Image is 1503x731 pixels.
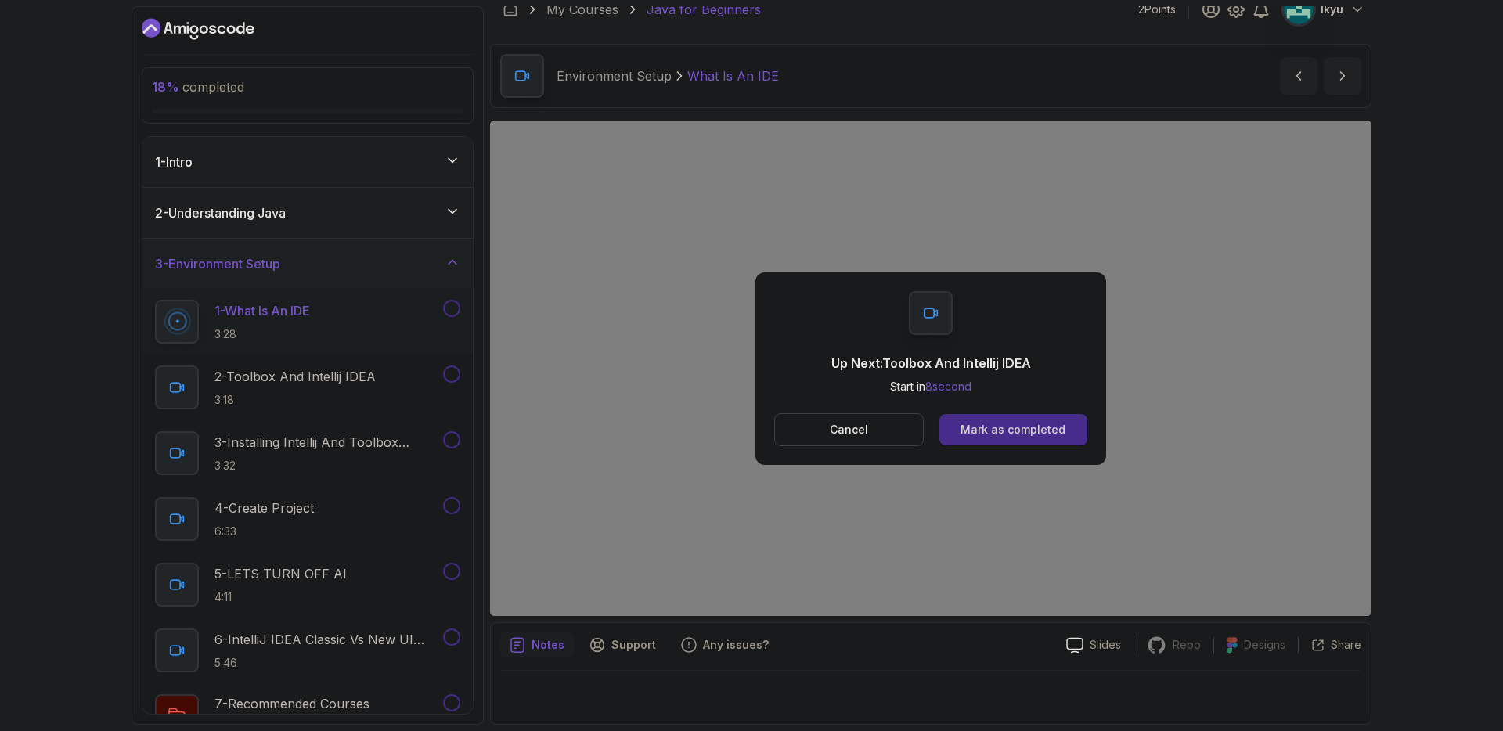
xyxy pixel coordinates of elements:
[155,203,286,222] h3: 2 - Understanding Java
[214,392,376,408] p: 3:18
[155,300,460,344] button: 1-What Is An IDE3:28
[580,632,665,657] button: Support button
[142,16,254,41] a: Dashboard
[774,413,924,446] button: Cancel
[214,564,347,583] p: 5 - LETS TURN OFF AI
[152,79,244,95] span: completed
[1321,2,1343,17] p: Ikyu
[672,632,778,657] button: Feedback button
[214,433,440,452] p: 3 - Installing Intellij And Toolbox Configuration
[214,499,314,517] p: 4 - Create Project
[1173,637,1201,653] p: Repo
[155,628,460,672] button: 6-IntelliJ IDEA Classic Vs New UI (User Interface)5:46
[490,121,1371,616] iframe: 1 - What is an IDE
[214,524,314,539] p: 6:33
[142,239,473,289] button: 3-Environment Setup
[830,422,868,438] p: Cancel
[214,367,376,386] p: 2 - Toolbox And Intellij IDEA
[831,354,1031,373] p: Up Next: Toolbox And Intellij IDEA
[831,379,1031,394] p: Start in
[1090,637,1121,653] p: Slides
[1244,637,1285,653] p: Designs
[155,497,460,541] button: 4-Create Project6:33
[503,2,518,17] a: Dashboard
[961,422,1065,438] div: Mark as completed
[1138,2,1176,17] p: 2 Points
[557,67,672,85] p: Environment Setup
[214,655,440,671] p: 5:46
[214,630,440,649] p: 6 - IntelliJ IDEA Classic Vs New UI (User Interface)
[500,632,574,657] button: notes button
[155,431,460,475] button: 3-Installing Intellij And Toolbox Configuration3:32
[1298,637,1361,653] button: Share
[214,301,310,320] p: 1 - What Is An IDE
[214,589,347,605] p: 4:11
[152,79,179,95] span: 18 %
[703,637,769,653] p: Any issues?
[155,563,460,607] button: 5-LETS TURN OFF AI4:11
[1054,637,1134,654] a: Slides
[1280,57,1317,95] button: previous content
[925,380,971,393] span: 8 second
[611,637,656,653] p: Support
[155,153,193,171] h3: 1 - Intro
[532,637,564,653] p: Notes
[214,458,440,474] p: 3:32
[142,137,473,187] button: 1-Intro
[1331,637,1361,653] p: Share
[939,414,1087,445] button: Mark as completed
[214,694,369,713] p: 7 - Recommended Courses
[142,188,473,238] button: 2-Understanding Java
[214,326,310,342] p: 3:28
[155,254,280,273] h3: 3 - Environment Setup
[687,67,779,85] p: What Is An IDE
[1324,57,1361,95] button: next content
[155,365,460,409] button: 2-Toolbox And Intellij IDEA3:18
